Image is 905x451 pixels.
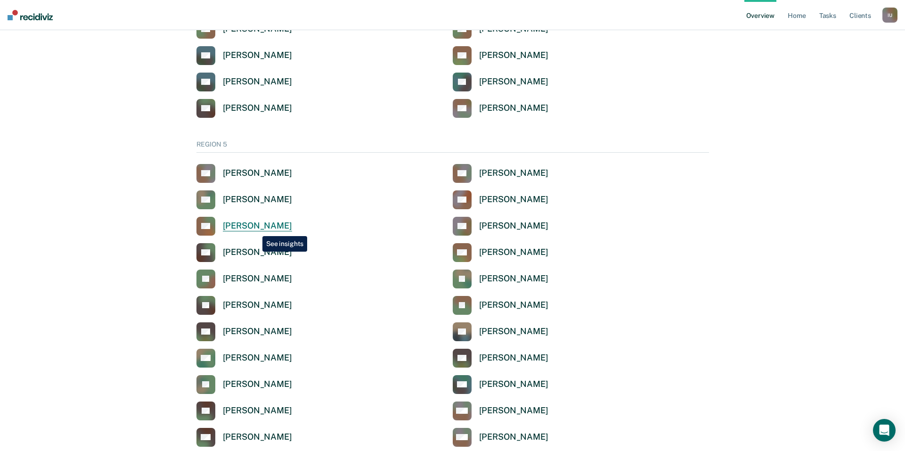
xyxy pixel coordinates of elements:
a: [PERSON_NAME] [453,46,548,65]
a: [PERSON_NAME] [453,73,548,91]
div: [PERSON_NAME] [479,353,548,363]
a: [PERSON_NAME] [196,375,292,394]
div: [PERSON_NAME] [479,379,548,390]
div: [PERSON_NAME] [223,300,292,311]
div: [PERSON_NAME] [479,247,548,258]
a: [PERSON_NAME] [453,375,548,394]
div: [PERSON_NAME] [223,103,292,114]
div: [PERSON_NAME] [223,221,292,231]
div: [PERSON_NAME] [223,379,292,390]
a: [PERSON_NAME] [196,243,292,262]
a: [PERSON_NAME] [196,322,292,341]
div: Open Intercom Messenger [873,419,896,442]
div: [PERSON_NAME] [223,353,292,363]
a: [PERSON_NAME] [453,296,548,315]
a: [PERSON_NAME] [196,428,292,447]
a: [PERSON_NAME] [453,217,548,236]
a: [PERSON_NAME] [196,190,292,209]
div: [PERSON_NAME] [223,168,292,179]
div: [PERSON_NAME] [479,50,548,61]
a: [PERSON_NAME] [196,349,292,368]
div: [PERSON_NAME] [223,326,292,337]
a: [PERSON_NAME] [453,270,548,288]
div: [PERSON_NAME] [479,432,548,443]
a: [PERSON_NAME] [453,322,548,341]
div: [PERSON_NAME] [479,76,548,87]
a: [PERSON_NAME] [196,99,292,118]
div: [PERSON_NAME] [223,76,292,87]
div: [PERSON_NAME] [223,273,292,284]
div: [PERSON_NAME] [223,194,292,205]
div: [PERSON_NAME] [223,405,292,416]
a: [PERSON_NAME] [453,349,548,368]
a: [PERSON_NAME] [196,270,292,288]
img: Recidiviz [8,10,53,20]
div: [PERSON_NAME] [479,300,548,311]
a: [PERSON_NAME] [196,164,292,183]
div: [PERSON_NAME] [223,50,292,61]
a: [PERSON_NAME] [196,46,292,65]
div: [PERSON_NAME] [223,432,292,443]
div: [PERSON_NAME] [223,247,292,258]
div: [PERSON_NAME] [479,405,548,416]
a: [PERSON_NAME] [453,243,548,262]
a: [PERSON_NAME] [453,99,548,118]
a: [PERSON_NAME] [196,73,292,91]
a: [PERSON_NAME] [196,402,292,420]
a: [PERSON_NAME] [453,164,548,183]
a: [PERSON_NAME] [453,402,548,420]
div: [PERSON_NAME] [479,221,548,231]
div: [PERSON_NAME] [479,168,548,179]
div: [PERSON_NAME] [479,103,548,114]
a: [PERSON_NAME] [196,217,292,236]
div: [PERSON_NAME] [479,326,548,337]
a: [PERSON_NAME] [196,296,292,315]
button: IU [882,8,897,23]
div: [PERSON_NAME] [479,194,548,205]
div: REGION 5 [196,140,709,153]
div: [PERSON_NAME] [479,273,548,284]
a: [PERSON_NAME] [453,428,548,447]
a: [PERSON_NAME] [453,190,548,209]
div: I U [882,8,897,23]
